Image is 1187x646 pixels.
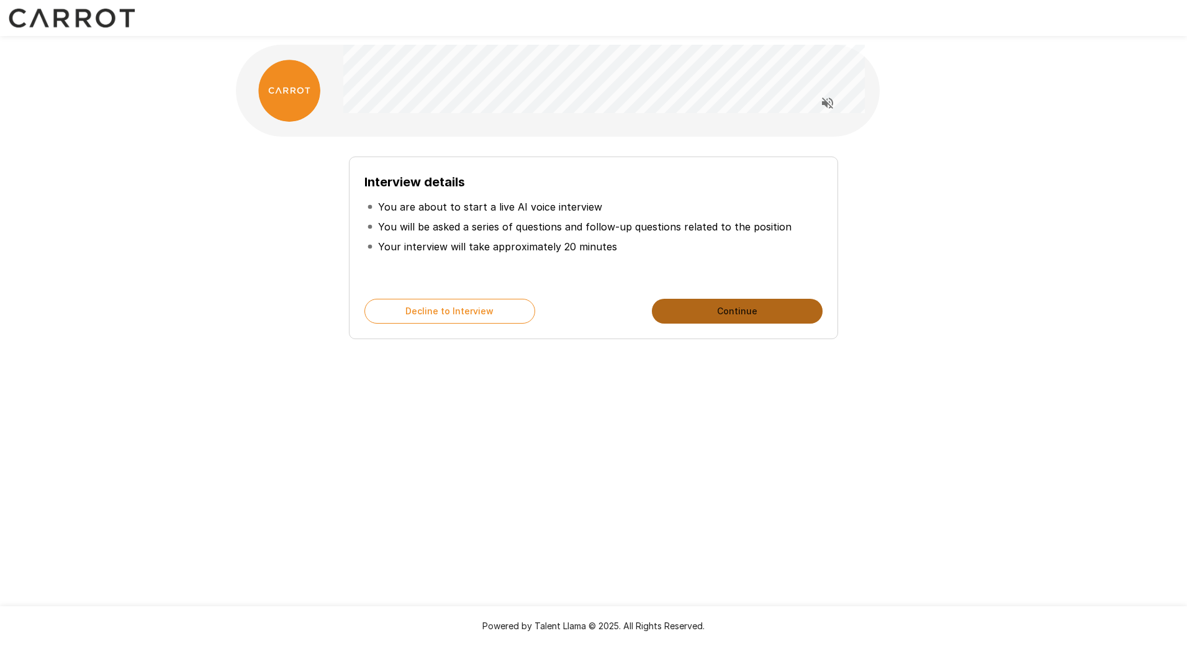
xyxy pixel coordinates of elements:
[258,60,320,122] img: carrot_logo.png
[364,175,465,189] b: Interview details
[815,91,840,116] button: Read questions aloud
[652,299,823,324] button: Continue
[15,620,1172,632] p: Powered by Talent Llama © 2025. All Rights Reserved.
[378,239,617,254] p: Your interview will take approximately 20 minutes
[364,299,535,324] button: Decline to Interview
[378,199,602,214] p: You are about to start a live AI voice interview
[378,219,792,234] p: You will be asked a series of questions and follow-up questions related to the position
